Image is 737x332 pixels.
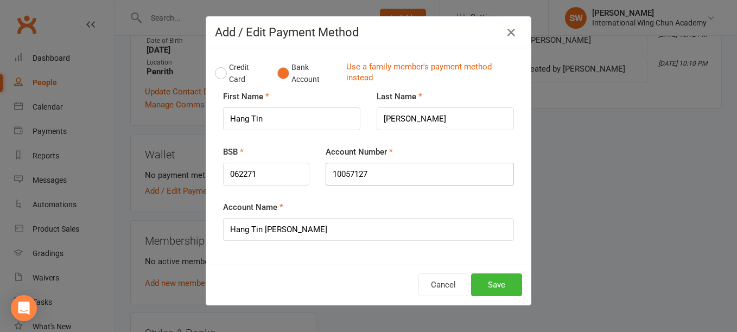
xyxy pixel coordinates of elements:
[11,295,37,321] div: Open Intercom Messenger
[418,273,468,296] button: Cancel
[223,145,244,158] label: BSB
[346,61,517,86] a: Use a family member's payment method instead
[277,57,338,90] button: Bank Account
[377,90,422,103] label: Last Name
[223,90,269,103] label: First Name
[326,145,393,158] label: Account Number
[215,25,522,39] h4: Add / Edit Payment Method
[471,273,522,296] button: Save
[215,57,266,90] button: Credit Card
[223,201,283,214] label: Account Name
[223,163,309,186] input: NNNNNN
[503,24,520,41] button: Close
